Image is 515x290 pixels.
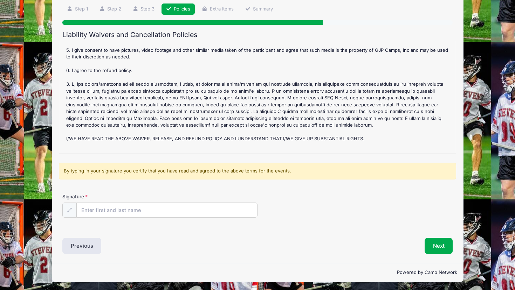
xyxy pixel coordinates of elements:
[197,3,238,15] a: Extra Items
[62,31,453,39] h2: Liability Waivers and Cancellation Policies
[128,3,159,15] a: Step 3
[240,3,277,15] a: Summary
[62,3,92,15] a: Step 1
[63,45,452,150] div: : Please note that there will be no refunds for any reason. Registrations may be carried over to ...
[62,193,160,200] label: Signature
[76,203,257,218] input: Enter first and last name
[95,3,126,15] a: Step 2
[62,238,102,254] button: Previous
[59,163,456,179] div: By typing in your signature you certify that you have read and agreed to the above terms for the ...
[425,238,453,254] button: Next
[162,3,195,15] a: Policies
[58,269,458,276] p: Powered by Camp Network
